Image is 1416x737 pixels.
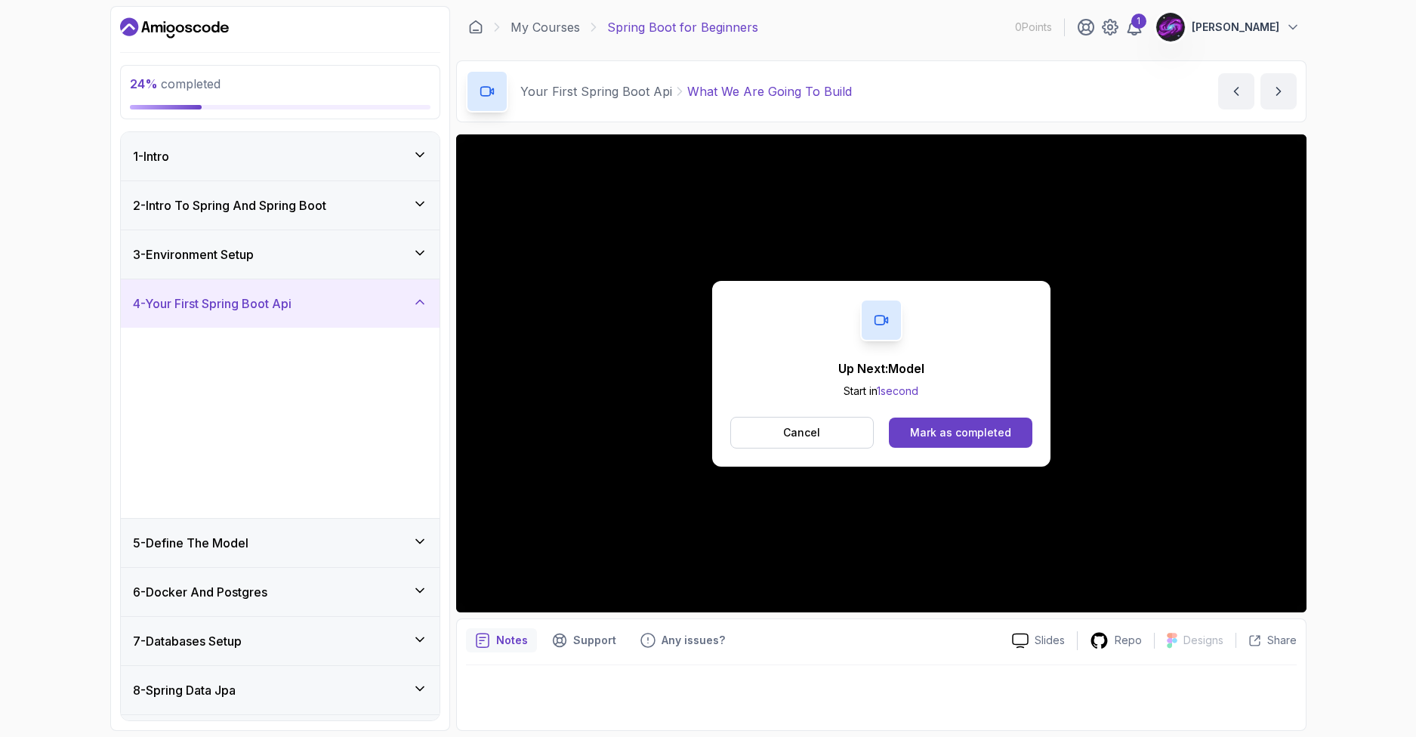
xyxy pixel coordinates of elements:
[1183,633,1223,648] p: Designs
[1131,14,1146,29] div: 1
[121,279,440,328] button: 4-Your First Spring Boot Api
[1125,18,1143,36] a: 1
[573,633,616,648] p: Support
[1218,73,1254,109] button: previous content
[133,245,254,264] h3: 3 - Environment Setup
[130,76,221,91] span: completed
[466,628,537,652] button: notes button
[1267,633,1297,648] p: Share
[631,628,734,652] button: Feedback button
[468,20,483,35] a: Dashboard
[1115,633,1142,648] p: Repo
[456,134,1306,612] iframe: 2 - What We Are Going To Build
[120,16,229,40] a: Dashboard
[1078,631,1154,650] a: Repo
[133,196,326,214] h3: 2 - Intro To Spring And Spring Boot
[121,519,440,567] button: 5-Define The Model
[133,583,267,601] h3: 6 - Docker And Postgres
[1236,633,1297,648] button: Share
[838,359,924,378] p: Up Next: Model
[607,18,758,36] p: Spring Boot for Beginners
[1035,633,1065,648] p: Slides
[877,384,918,397] span: 1 second
[121,181,440,230] button: 2-Intro To Spring And Spring Boot
[121,132,440,180] button: 1-Intro
[910,425,1011,440] div: Mark as completed
[133,294,292,313] h3: 4 - Your First Spring Boot Api
[520,82,672,100] p: Your First Spring Boot Api
[496,633,528,648] p: Notes
[1000,633,1077,649] a: Slides
[133,681,236,699] h3: 8 - Spring Data Jpa
[121,568,440,616] button: 6-Docker And Postgres
[511,18,580,36] a: My Courses
[783,425,820,440] p: Cancel
[133,147,169,165] h3: 1 - Intro
[1156,13,1185,42] img: user profile image
[121,617,440,665] button: 7-Databases Setup
[838,384,924,399] p: Start in
[889,418,1032,448] button: Mark as completed
[730,417,875,449] button: Cancel
[1155,12,1300,42] button: user profile image[PERSON_NAME]
[130,76,158,91] span: 24 %
[662,633,725,648] p: Any issues?
[133,632,242,650] h3: 7 - Databases Setup
[121,666,440,714] button: 8-Spring Data Jpa
[1192,20,1279,35] p: [PERSON_NAME]
[543,628,625,652] button: Support button
[1015,20,1052,35] p: 0 Points
[687,82,852,100] p: What We Are Going To Build
[121,230,440,279] button: 3-Environment Setup
[133,534,248,552] h3: 5 - Define The Model
[1260,73,1297,109] button: next content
